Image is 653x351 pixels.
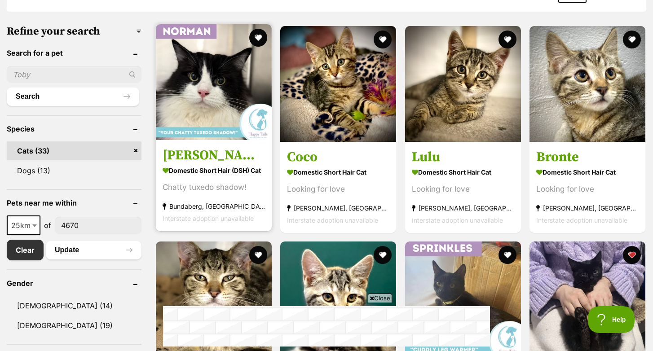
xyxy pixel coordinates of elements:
button: favourite [249,246,267,264]
a: Clear [7,240,44,260]
img: adc.png [429,0,435,7]
button: favourite [249,29,267,47]
button: favourite [623,31,641,48]
a: Bronte Domestic Short Hair Cat Looking for love [PERSON_NAME], [GEOGRAPHIC_DATA] Interstate adopt... [529,142,645,233]
div: Looking for love [412,183,514,195]
h3: [PERSON_NAME] [163,147,265,164]
span: Interstate adoption unavailable [287,216,378,224]
strong: [PERSON_NAME], [GEOGRAPHIC_DATA] [287,202,389,214]
button: favourite [499,31,516,48]
input: Toby [7,66,141,83]
header: Species [7,125,141,133]
span: Interstate adoption unavailable [536,216,627,224]
img: adc.png [128,0,134,7]
input: postcode [55,217,141,234]
span: Close [368,294,392,303]
span: Interstate adoption unavailable [163,215,254,222]
strong: [PERSON_NAME], [GEOGRAPHIC_DATA] [412,202,514,214]
header: Pets near me within [7,199,141,207]
span: 25km [7,215,40,235]
span: Interstate adoption unavailable [412,216,503,224]
strong: Bundaberg, [GEOGRAPHIC_DATA] [163,200,265,212]
span: of [44,220,51,231]
img: Norman - Domestic Short Hair (DSH) Cat [156,24,272,140]
strong: [PERSON_NAME], [GEOGRAPHIC_DATA] [536,202,639,214]
img: Lulu - Domestic Short Hair Cat [405,26,521,142]
button: favourite [374,246,392,264]
strong: Domestic Short Hair Cat [536,166,639,179]
a: [PERSON_NAME] Domestic Short Hair (DSH) Cat Chatty tuxedo shadow! Bundaberg, [GEOGRAPHIC_DATA] In... [156,140,272,231]
h3: Lulu [412,149,514,166]
h3: Bronte [536,149,639,166]
strong: Domestic Short Hair Cat [412,166,514,179]
button: Search [7,88,139,105]
div: Chatty tuxedo shadow! [163,181,265,193]
button: favourite [499,246,516,264]
a: [DEMOGRAPHIC_DATA] (14) [7,296,141,315]
img: Bronte - Domestic Short Hair Cat [529,26,645,142]
div: Looking for love [287,183,389,195]
h3: Coco [287,149,389,166]
div: Looking for love [536,183,639,195]
strong: Domestic Short Hair (DSH) Cat [163,164,265,177]
header: Gender [7,279,141,287]
iframe: Help Scout Beacon - Open [588,306,635,333]
span: 25km [8,219,40,232]
img: Coco - Domestic Short Hair Cat [280,26,396,142]
button: Update [46,241,141,259]
a: Cats (33) [7,141,141,160]
iframe: Advertisement [163,306,490,347]
h3: Refine your search [7,25,141,38]
a: Coco Domestic Short Hair Cat Looking for love [PERSON_NAME], [GEOGRAPHIC_DATA] Interstate adoptio... [280,142,396,233]
a: [DEMOGRAPHIC_DATA] (19) [7,316,141,335]
strong: Domestic Short Hair Cat [287,166,389,179]
button: favourite [374,31,392,48]
a: Dogs (13) [7,161,141,180]
a: Lulu Domestic Short Hair Cat Looking for love [PERSON_NAME], [GEOGRAPHIC_DATA] Interstate adoptio... [405,142,521,233]
button: favourite [623,246,641,264]
header: Search for a pet [7,49,141,57]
